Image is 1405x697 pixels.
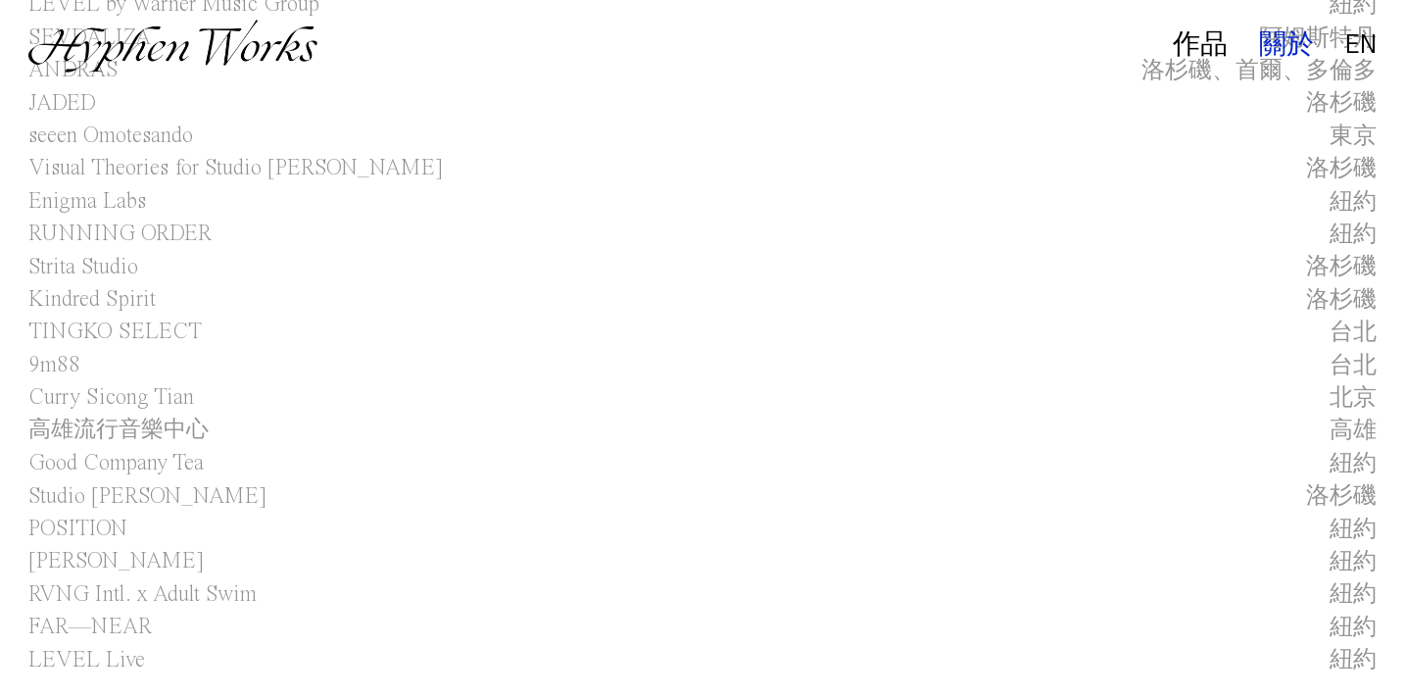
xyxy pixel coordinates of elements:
span: Curry Sicong Tian [28,381,194,414]
img: Hyphen Works [28,20,317,73]
div: 作品 [1173,31,1228,59]
div: 台北 [1330,350,1377,381]
div: 關於 [1259,31,1314,59]
div: 洛杉磯 [1306,480,1377,512]
span: seeen Omotesando [28,120,193,152]
div: 紐約 [1330,578,1377,610]
a: EN [1345,34,1377,55]
div: 高雄 [1330,415,1377,446]
a: 作品 [1173,35,1228,58]
span: Kindred Spirit [28,283,156,316]
span: Studio [PERSON_NAME] [28,480,266,513]
span: RVNG Intl. x Adult Swim [28,578,257,611]
div: 紐約 [1330,612,1377,643]
span: Strita Studio [28,251,138,283]
span: TINGKO SELECT [28,316,202,348]
div: 紐約 [1330,546,1377,577]
div: 洛杉磯 [1306,251,1377,282]
div: 紐約 [1330,186,1377,218]
span: Visual Theories for Studio [PERSON_NAME] [28,152,443,184]
a: 關於 [1259,35,1314,58]
div: 北京 [1330,382,1377,414]
div: 紐約 [1330,514,1377,545]
div: 紐約 [1330,219,1377,250]
div: 台北 [1330,317,1377,348]
span: [PERSON_NAME] [28,545,204,577]
span: LEVEL Live [28,644,145,676]
span: FAR—NEAR [28,611,152,643]
div: 洛杉磯 [1306,87,1377,119]
div: 東京 [1330,121,1377,152]
span: POSITION [28,513,127,545]
div: 紐約 [1330,448,1377,479]
div: 紐約 [1330,644,1377,675]
span: Good Company Tea [28,447,204,479]
span: Enigma Labs [28,185,146,218]
div: 洛杉磯 [1306,153,1377,184]
span: 9m88 [28,349,80,381]
span: RUNNING ORDER [28,218,212,250]
span: JADED [28,87,96,120]
h1: 高雄流行音樂中心 [28,415,209,447]
div: 洛杉磯 [1306,284,1377,316]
